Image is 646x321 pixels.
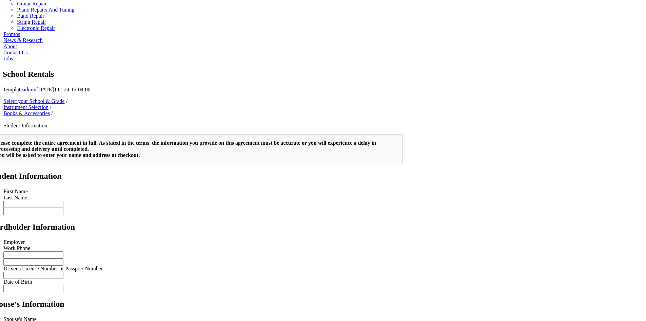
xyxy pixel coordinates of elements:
a: String Repair [17,19,46,25]
section: Page Title Bar [3,69,643,80]
a: Instrument Selection [3,104,48,110]
a: About [3,43,17,49]
span: / [66,98,67,104]
span: Template [3,87,23,92]
a: Electronic Repair [17,25,55,31]
li: Work Phone [3,245,403,251]
a: Page 2 [3,65,410,121]
h1: School Rentals [3,69,643,80]
span: Attachments [79,4,104,9]
li: Employer [3,239,403,245]
button: Document Outline [33,3,75,10]
a: Contact Us [3,50,28,55]
a: Jobs [3,56,13,61]
li: Student Information [3,123,403,129]
button: Thumbnails [3,3,32,10]
span: Document Outline [36,4,72,9]
a: Piano Repairs And Tuning [17,7,74,13]
span: [DATE]T11:24:15-04:00 [36,87,90,92]
span: Thumbnails [5,4,29,9]
span: / [51,110,53,116]
li: Driver's License Number or Passport Number [3,266,363,272]
a: Band Repair [17,13,44,19]
button: Attachments [76,3,106,10]
a: Guitar Repair [17,1,47,6]
li: First Name [3,189,403,195]
a: Promos [3,31,20,37]
a: Select your School & Grade [3,98,64,104]
a: News & Research [3,37,43,43]
a: Page 1 [3,10,410,65]
li: Last Name [3,195,403,201]
li: Date of Birth [3,279,363,285]
a: admin [23,87,36,92]
span: / [50,104,51,110]
a: Books & Accessories [3,110,50,116]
